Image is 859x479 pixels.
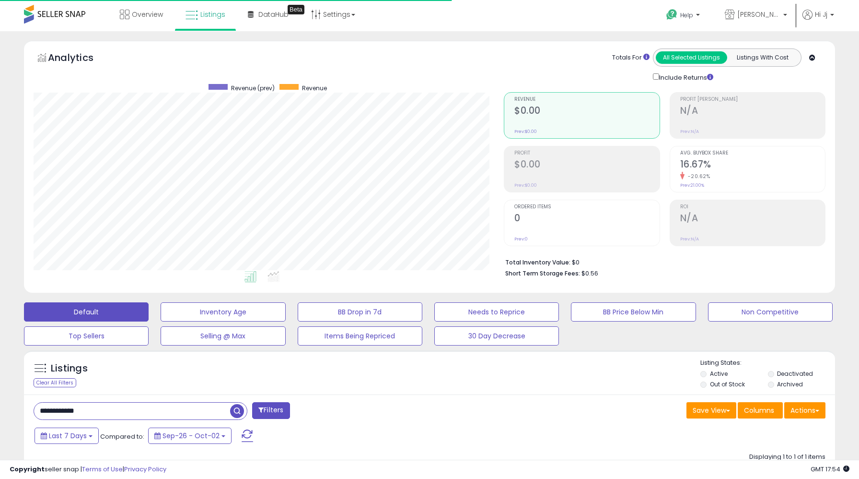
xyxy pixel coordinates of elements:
[680,129,699,134] small: Prev: N/A
[48,51,112,67] h5: Analytics
[10,465,45,474] strong: Copyright
[514,105,659,118] h2: $0.00
[298,326,422,346] button: Items Being Repriced
[505,269,580,277] b: Short Term Storage Fees:
[51,362,88,375] h5: Listings
[659,1,709,31] a: Help
[680,236,699,242] small: Prev: N/A
[514,204,659,210] span: Ordered Items
[686,402,736,419] button: Save View
[505,256,818,267] li: $0
[24,302,149,322] button: Default
[656,51,727,64] button: All Selected Listings
[82,465,123,474] a: Terms of Use
[815,10,827,19] span: Hi Jj
[666,9,678,21] i: Get Help
[738,402,783,419] button: Columns
[710,370,728,378] label: Active
[434,326,559,346] button: 30 Day Decrease
[811,465,849,474] span: 2025-10-10 17:54 GMT
[161,302,285,322] button: Inventory Age
[777,370,813,378] label: Deactivated
[288,5,304,14] div: Tooltip anchor
[161,326,285,346] button: Selling @ Max
[744,406,774,415] span: Columns
[132,10,163,19] span: Overview
[680,151,825,156] span: Avg. Buybox Share
[163,431,220,441] span: Sep-26 - Oct-02
[680,97,825,102] span: Profit [PERSON_NAME]
[737,10,780,19] span: [PERSON_NAME]'s Movies
[514,236,528,242] small: Prev: 0
[302,84,327,92] span: Revenue
[514,97,659,102] span: Revenue
[49,431,87,441] span: Last 7 Days
[100,432,144,441] span: Compared to:
[680,105,825,118] h2: N/A
[708,302,833,322] button: Non Competitive
[581,269,598,278] span: $0.56
[258,10,289,19] span: DataHub
[802,10,834,31] a: Hi Jj
[784,402,825,419] button: Actions
[514,129,537,134] small: Prev: $0.00
[124,465,166,474] a: Privacy Policy
[710,380,745,388] label: Out of Stock
[434,302,559,322] button: Needs to Reprice
[505,258,570,266] b: Total Inventory Value:
[514,151,659,156] span: Profit
[680,11,693,19] span: Help
[680,159,825,172] h2: 16.67%
[24,326,149,346] button: Top Sellers
[749,453,825,462] div: Displaying 1 to 1 of 1 items
[34,378,76,387] div: Clear All Filters
[252,402,290,419] button: Filters
[612,53,650,62] div: Totals For
[685,173,710,180] small: -20.62%
[148,428,232,444] button: Sep-26 - Oct-02
[298,302,422,322] button: BB Drop in 7d
[231,84,275,92] span: Revenue (prev)
[680,213,825,226] h2: N/A
[514,213,659,226] h2: 0
[727,51,798,64] button: Listings With Cost
[680,182,704,188] small: Prev: 21.00%
[680,204,825,210] span: ROI
[35,428,99,444] button: Last 7 Days
[10,465,166,474] div: seller snap | |
[514,159,659,172] h2: $0.00
[514,182,537,188] small: Prev: $0.00
[646,72,725,83] div: Include Returns
[200,10,225,19] span: Listings
[700,359,835,368] p: Listing States:
[777,380,803,388] label: Archived
[571,302,696,322] button: BB Price Below Min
